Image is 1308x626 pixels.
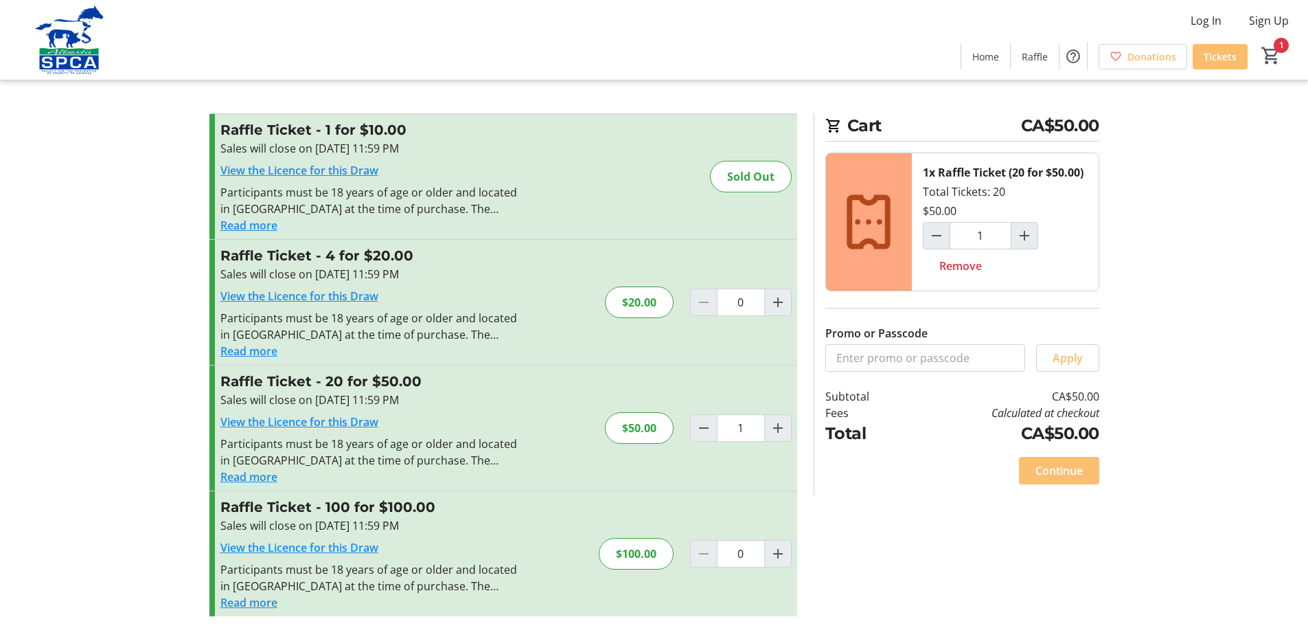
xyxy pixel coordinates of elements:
[1127,49,1176,64] span: Donations
[825,388,905,405] td: Subtotal
[220,310,520,343] div: Participants must be 18 years of age or older and located in [GEOGRAPHIC_DATA] at the time of pur...
[765,541,791,567] button: Increment by one
[220,436,520,469] div: Participants must be 18 years of age or older and located in [GEOGRAPHIC_DATA] at the time of pur...
[220,371,520,392] h3: Raffle Ticket - 20 for $50.00
[605,287,674,318] div: $20.00
[220,163,378,178] a: View the Licence for this Draw
[1011,44,1059,69] a: Raffle
[220,120,520,140] h3: Raffle Ticket - 1 for $10.00
[1259,43,1283,68] button: Cart
[923,252,998,280] button: Remove
[220,561,520,594] div: Participants must be 18 years of age or older and located in [GEOGRAPHIC_DATA] at the time of pur...
[220,266,520,282] div: Sales will close on [DATE] 11:59 PM
[904,405,1099,421] td: Calculated at checkout
[717,289,765,316] input: Raffle Ticket Quantity
[825,421,905,446] td: Total
[220,414,378,429] a: View the Licence for this Draw
[220,497,520,517] h3: Raffle Ticket - 100 for $100.00
[220,392,520,408] div: Sales will close on [DATE] 11:59 PM
[220,540,378,555] a: View the Licence for this Draw
[1180,10,1232,32] button: Log In
[220,594,277,611] button: Read more
[825,344,1025,372] input: Enter promo or passcode
[972,49,999,64] span: Home
[691,415,717,441] button: Decrement by one
[1019,457,1099,484] button: Continue
[1193,44,1248,69] a: Tickets
[1022,49,1048,64] span: Raffle
[220,140,520,157] div: Sales will close on [DATE] 11:59 PM
[1249,12,1289,29] span: Sign Up
[220,289,378,304] a: View the Licence for this Draw
[825,113,1099,142] h2: Cart
[1011,223,1037,249] button: Increment by one
[1191,12,1221,29] span: Log In
[825,325,928,342] label: Promo or Passcode
[1204,49,1237,64] span: Tickets
[8,5,130,74] img: Alberta SPCA's Logo
[599,538,674,570] div: $100.00
[923,223,950,249] button: Decrement by one
[1053,350,1083,366] span: Apply
[1238,10,1300,32] button: Sign Up
[904,388,1099,405] td: CA$50.00
[1021,113,1099,138] span: CA$50.00
[1099,44,1187,69] a: Donations
[220,469,277,485] button: Read more
[605,412,674,444] div: $50.00
[1059,43,1087,70] button: Help
[939,258,982,274] span: Remove
[220,217,277,234] button: Read more
[710,161,792,192] div: Sold Out
[825,405,905,421] td: Fees
[765,415,791,441] button: Increment by one
[950,222,1011,249] input: Raffle Ticket (20 for $50.00) Quantity
[220,184,520,217] div: Participants must be 18 years of age or older and located in [GEOGRAPHIC_DATA] at the time of pur...
[1035,462,1083,479] span: Continue
[904,421,1099,446] td: CA$50.00
[923,164,1083,181] div: 1x Raffle Ticket (20 for $50.00)
[923,203,956,219] div: $50.00
[220,517,520,534] div: Sales will close on [DATE] 11:59 PM
[717,414,765,442] input: Raffle Ticket Quantity
[717,540,765,568] input: Raffle Ticket Quantity
[912,153,1099,291] div: Total Tickets: 20
[220,343,277,359] button: Read more
[1036,344,1099,372] button: Apply
[961,44,1010,69] a: Home
[220,245,520,266] h3: Raffle Ticket - 4 for $20.00
[765,289,791,315] button: Increment by one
